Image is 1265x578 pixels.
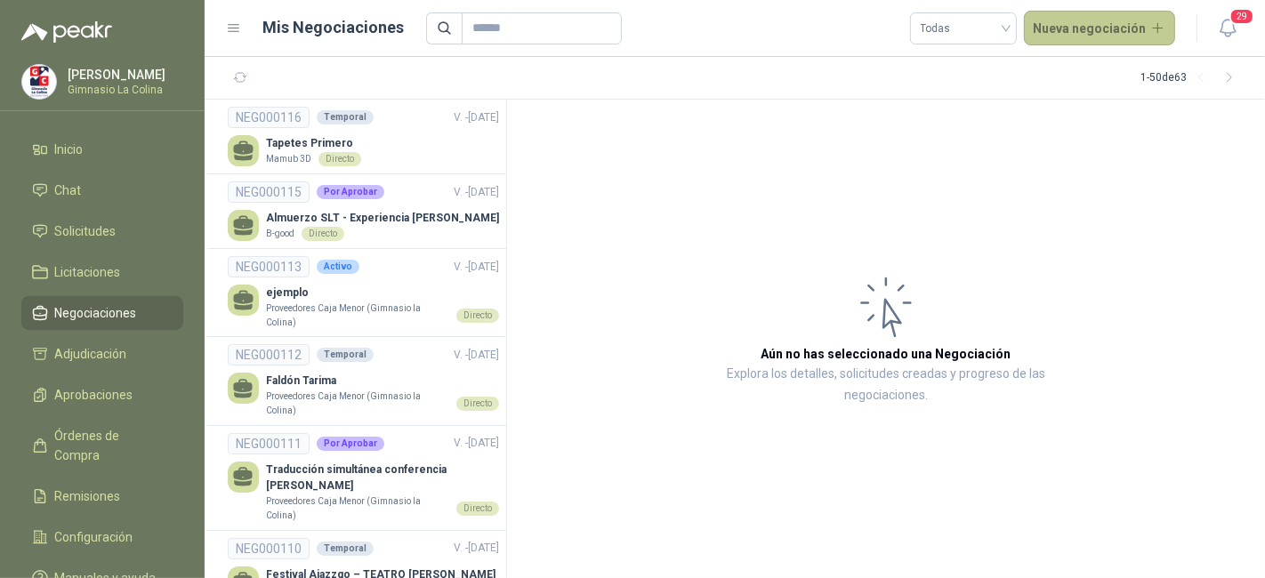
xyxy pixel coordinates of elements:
[317,437,384,451] div: Por Aprobar
[21,479,183,513] a: Remisiones
[55,527,133,547] span: Configuración
[21,296,183,330] a: Negociaciones
[302,227,344,241] div: Directo
[454,542,499,554] span: V. - [DATE]
[228,107,499,166] a: NEG000116TemporalV. -[DATE] Tapetes PrimeroMamub 3DDirecto
[21,378,183,412] a: Aprobaciones
[454,437,499,449] span: V. - [DATE]
[1229,8,1254,25] span: 29
[21,255,183,289] a: Licitaciones
[456,309,499,323] div: Directo
[228,344,310,365] div: NEG000112
[55,385,133,405] span: Aprobaciones
[228,181,499,241] a: NEG000115Por AprobarV. -[DATE] Almuerzo SLT - Experiencia [PERSON_NAME]B-goodDirecto
[1140,64,1244,92] div: 1 - 50 de 63
[21,214,183,248] a: Solicitudes
[317,110,374,124] div: Temporal
[21,520,183,554] a: Configuración
[921,15,1006,42] span: Todas
[228,433,499,523] a: NEG000111Por AprobarV. -[DATE] Traducción simultánea conferencia [PERSON_NAME]Proveedores Caja Me...
[55,303,137,323] span: Negociaciones
[55,140,84,159] span: Inicio
[454,111,499,124] span: V. - [DATE]
[266,462,499,495] p: Traducción simultánea conferencia [PERSON_NAME]
[68,68,179,81] p: [PERSON_NAME]
[228,256,499,329] a: NEG000113ActivoV. -[DATE] ejemploProveedores Caja Menor (Gimnasio la Colina)Directo
[266,152,311,166] p: Mamub 3D
[318,152,361,166] div: Directo
[456,397,499,411] div: Directo
[266,210,499,227] p: Almuerzo SLT - Experiencia [PERSON_NAME]
[21,21,112,43] img: Logo peakr
[685,364,1087,406] p: Explora los detalles, solicitudes creadas y progreso de las negociaciones.
[55,181,82,200] span: Chat
[266,373,499,389] p: Faldón Tarima
[21,173,183,207] a: Chat
[761,344,1011,364] h3: Aún no has seleccionado una Negociación
[21,132,183,166] a: Inicio
[228,538,310,559] div: NEG000110
[456,502,499,516] div: Directo
[317,260,359,274] div: Activo
[55,221,117,241] span: Solicitudes
[266,389,449,417] p: Proveedores Caja Menor (Gimnasio la Colina)
[228,107,310,128] div: NEG000116
[1212,12,1244,44] button: 29
[266,301,449,329] p: Proveedores Caja Menor (Gimnasio la Colina)
[263,15,405,40] h1: Mis Negociaciones
[22,65,56,99] img: Company Logo
[454,261,499,273] span: V. - [DATE]
[266,135,361,152] p: Tapetes Primero
[68,84,179,95] p: Gimnasio La Colina
[228,256,310,277] div: NEG000113
[266,285,499,301] p: ejemplo
[266,494,449,522] p: Proveedores Caja Menor (Gimnasio la Colina)
[317,185,384,199] div: Por Aprobar
[228,344,499,417] a: NEG000112TemporalV. -[DATE] Faldón TarimaProveedores Caja Menor (Gimnasio la Colina)Directo
[228,181,310,203] div: NEG000115
[317,542,374,556] div: Temporal
[21,337,183,371] a: Adjudicación
[266,227,294,241] p: B-good
[454,349,499,361] span: V. - [DATE]
[55,426,166,465] span: Órdenes de Compra
[55,486,121,506] span: Remisiones
[228,433,310,454] div: NEG000111
[21,419,183,472] a: Órdenes de Compra
[55,344,127,364] span: Adjudicación
[317,348,374,362] div: Temporal
[1024,11,1176,46] button: Nueva negociación
[55,262,121,282] span: Licitaciones
[454,186,499,198] span: V. - [DATE]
